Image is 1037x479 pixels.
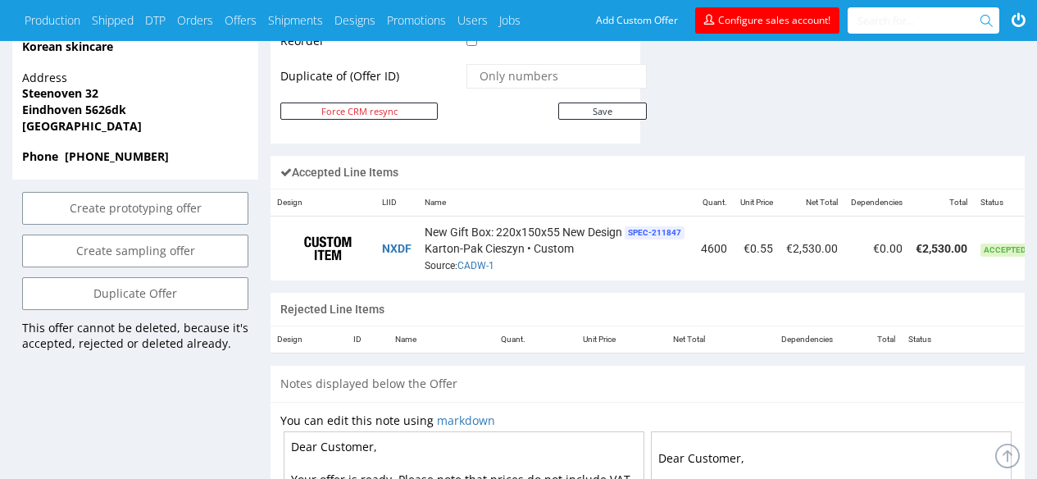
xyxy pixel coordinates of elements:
td: €0.00 [844,216,909,281]
td: €2,530.00 [780,216,844,281]
td: 4600 [694,216,734,281]
th: Unit Price [532,326,623,354]
div: Notes displayed below the Offer [271,366,1025,402]
span: Source: [425,260,494,271]
input: Save [558,103,647,120]
a: Create prototyping offer [22,192,248,225]
img: ico-item-custom-a8f9c3db6a5631ce2f509e228e8b95abde266dc4376634de7b166047de09ff05.png [287,228,369,269]
td: Reorder [280,30,462,62]
a: Offers [225,12,257,29]
a: Designs [334,12,375,29]
a: DTP [145,12,166,29]
input: Only numbers [478,65,635,88]
span: Rejected Line Items [280,303,384,316]
strong: Steenoven 32 [22,85,98,101]
span: New Gift Box: 220x150x55 New Design [425,224,622,240]
a: Production [25,12,80,29]
a: Jobs [499,12,521,29]
a: NXDF [382,242,412,255]
th: Design [271,189,375,217]
th: Design [271,326,347,354]
a: Shipments [268,12,323,29]
th: Unit Price [734,189,780,217]
a: Duplicate Offer [22,277,248,310]
th: Quant. [457,326,532,354]
th: Name [418,189,694,217]
span: Configure sales account! [718,13,830,27]
th: Status [902,326,973,354]
td: €0.55 [734,216,780,281]
strong: [GEOGRAPHIC_DATA] [22,118,142,134]
strong: Korean skincare [22,39,113,54]
th: Total [909,189,974,217]
th: Dependencies [712,326,839,354]
span: SPEC- 211847 [625,226,685,239]
div: Karton-Pak Cieszyn • Custom [425,223,688,274]
strong: Eindhoven 5626dk [22,102,126,117]
a: Orders [177,12,213,29]
td: Duplicate of (Offer ID) [280,62,462,101]
th: Net Total [780,189,844,217]
input: Search for... [857,7,983,34]
a: Add Custom Offer [587,7,687,34]
button: Force CRM resync [280,103,438,120]
th: Total [839,326,901,354]
a: Promotions [387,12,446,29]
th: ID [347,326,389,354]
a: Users [457,12,488,29]
th: Name [389,326,457,354]
span: Address [22,70,248,86]
th: Quant. [694,189,734,217]
div: This offer cannot be deleted, because it's accepted, rejected or deleted already. [12,320,258,362]
a: CADW-1 [457,260,494,271]
span: Accepted Line Items [280,166,398,179]
a: Shipped [92,12,134,29]
th: Net Total [622,326,712,354]
th: Dependencies [844,189,909,217]
span: Accepted [980,244,1030,257]
strong: Phone [PHONE_NUMBER] [22,148,169,164]
a: Configure sales account! [695,7,839,34]
td: €2,530.00 [909,216,974,281]
a: markdown [437,413,495,428]
th: LIID [375,189,418,217]
a: Create sampling offer [22,235,248,267]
